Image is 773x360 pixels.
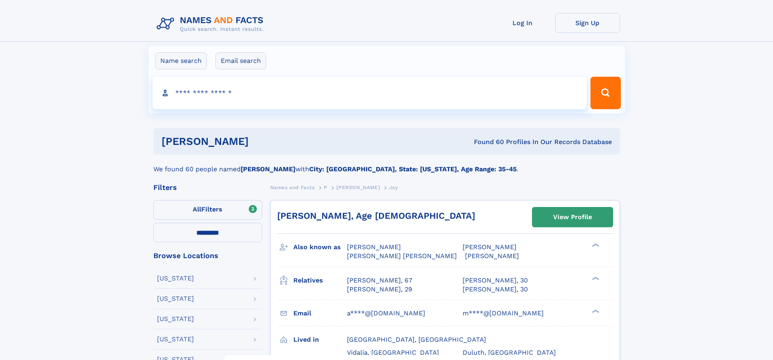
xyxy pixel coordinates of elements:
label: Name search [155,52,207,69]
b: [PERSON_NAME] [241,165,295,173]
h3: Email [293,306,347,320]
span: All [193,205,201,213]
a: Log In [490,13,555,33]
label: Filters [153,200,262,220]
a: Names and Facts [270,182,315,192]
label: Email search [215,52,266,69]
a: [PERSON_NAME], 67 [347,276,412,285]
div: [US_STATE] [157,336,194,343]
div: Filters [153,184,262,191]
span: [GEOGRAPHIC_DATA], [GEOGRAPHIC_DATA] [347,336,486,343]
div: View Profile [553,208,592,226]
input: search input [153,77,587,109]
a: P [324,182,327,192]
div: Found 60 Profiles In Our Records Database [361,138,612,147]
h3: Relatives [293,274,347,287]
div: Browse Locations [153,252,262,259]
a: Sign Up [555,13,620,33]
a: [PERSON_NAME], 29 [347,285,412,294]
span: [PERSON_NAME] [336,185,380,190]
span: P [324,185,327,190]
a: [PERSON_NAME], 30 [463,285,528,294]
span: [PERSON_NAME] [465,252,519,260]
span: Joy [389,185,398,190]
span: [PERSON_NAME] [PERSON_NAME] [347,252,457,260]
div: ❯ [590,243,600,248]
a: [PERSON_NAME] [336,182,380,192]
span: [PERSON_NAME] [463,243,517,251]
div: [US_STATE] [157,275,194,282]
h3: Lived in [293,333,347,347]
button: Search Button [590,77,620,109]
div: [US_STATE] [157,316,194,322]
h3: Also known as [293,240,347,254]
span: Duluth, [GEOGRAPHIC_DATA] [463,349,556,356]
span: Vidalia, [GEOGRAPHIC_DATA] [347,349,439,356]
div: ❯ [590,308,600,314]
span: [PERSON_NAME] [347,243,401,251]
img: Logo Names and Facts [153,13,270,35]
a: [PERSON_NAME], Age [DEMOGRAPHIC_DATA] [277,211,475,221]
div: [US_STATE] [157,295,194,302]
h1: [PERSON_NAME] [161,136,362,147]
a: View Profile [532,207,613,227]
div: We found 60 people named with . [153,155,620,174]
a: [PERSON_NAME], 30 [463,276,528,285]
div: ❯ [590,276,600,281]
b: City: [GEOGRAPHIC_DATA], State: [US_STATE], Age Range: 35-45 [309,165,517,173]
